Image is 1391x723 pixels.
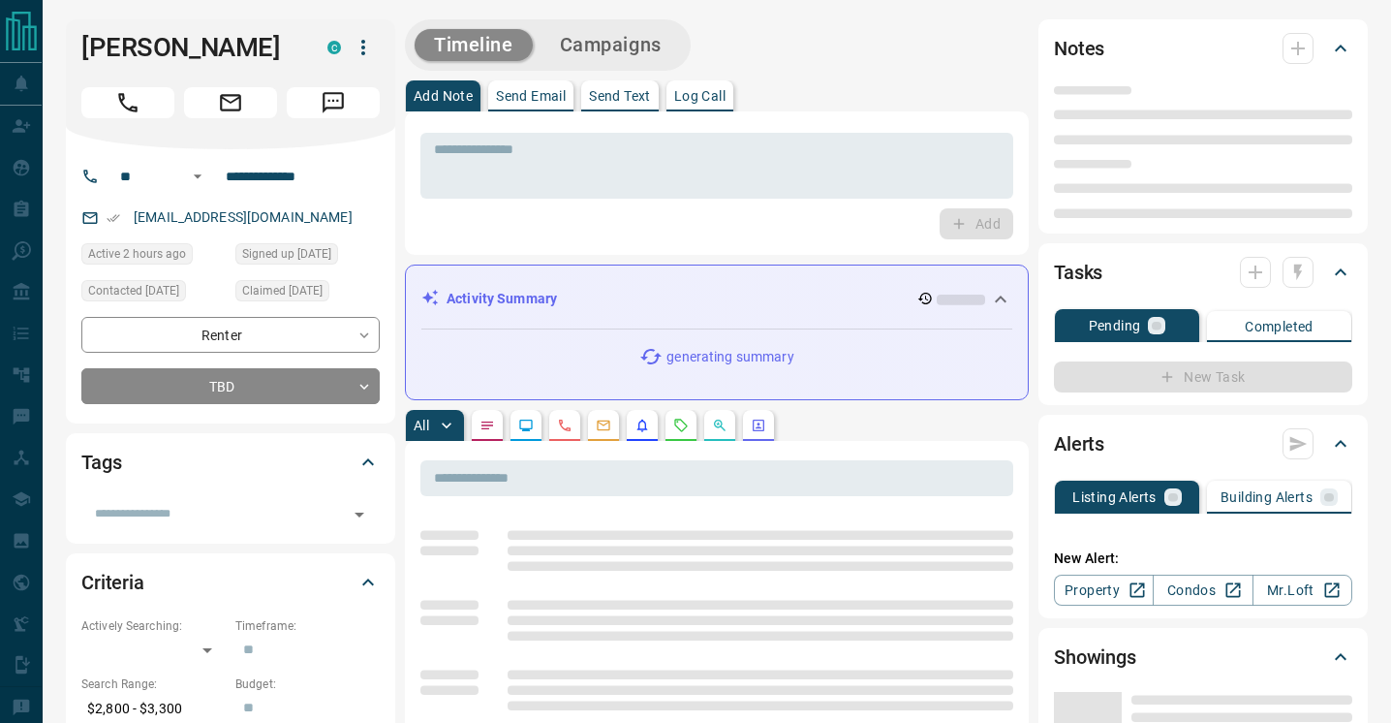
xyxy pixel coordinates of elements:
span: Contacted [DATE] [88,281,179,300]
button: Timeline [415,29,533,61]
svg: Agent Actions [751,418,766,433]
div: Alerts [1054,421,1352,467]
span: Signed up [DATE] [242,244,331,264]
div: Criteria [81,559,380,606]
p: Send Email [496,89,566,103]
a: Condos [1153,575,1252,606]
svg: Notes [479,418,495,433]
p: Actively Searching: [81,617,226,635]
h2: Alerts [1054,428,1104,459]
svg: Calls [557,418,572,433]
svg: Opportunities [712,418,727,433]
h1: [PERSON_NAME] [81,32,298,63]
svg: Email Verified [107,211,120,225]
div: Sat May 17 2025 [235,243,380,270]
p: Budget: [235,676,380,693]
p: Add Note [414,89,473,103]
h2: Showings [1054,642,1136,673]
h2: Tags [81,447,121,478]
h2: Criteria [81,567,144,598]
p: All [414,419,429,432]
svg: Listing Alerts [634,418,650,433]
p: Completed [1245,320,1314,333]
div: Activity Summary [421,281,1012,317]
a: [EMAIL_ADDRESS][DOMAIN_NAME] [134,209,353,225]
p: generating summary [666,347,793,367]
p: Send Text [589,89,651,103]
p: Building Alerts [1221,490,1313,504]
button: Open [346,501,373,528]
a: Property [1054,575,1154,606]
span: Email [184,87,277,118]
div: Showings [1054,634,1352,680]
span: Call [81,87,174,118]
button: Open [186,165,209,188]
div: Renter [81,317,380,353]
p: Search Range: [81,676,226,693]
a: Mr.Loft [1252,575,1352,606]
div: condos.ca [327,41,341,54]
div: TBD [81,368,380,404]
div: Sun Oct 12 2025 [81,243,226,270]
div: Sun May 18 2025 [235,280,380,307]
p: New Alert: [1054,549,1352,569]
svg: Emails [596,418,611,433]
p: Pending [1089,319,1141,332]
div: Notes [1054,25,1352,72]
div: Tasks [1054,249,1352,296]
div: Tags [81,439,380,486]
div: Mon May 19 2025 [81,280,226,307]
svg: Requests [673,418,689,433]
p: Log Call [674,89,726,103]
h2: Notes [1054,33,1104,64]
svg: Lead Browsing Activity [518,418,534,433]
span: Active 2 hours ago [88,244,186,264]
p: Timeframe: [235,617,380,635]
p: Listing Alerts [1072,490,1157,504]
span: Claimed [DATE] [242,281,323,300]
button: Campaigns [541,29,681,61]
span: Message [287,87,380,118]
h2: Tasks [1054,257,1102,288]
p: Activity Summary [447,289,557,309]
